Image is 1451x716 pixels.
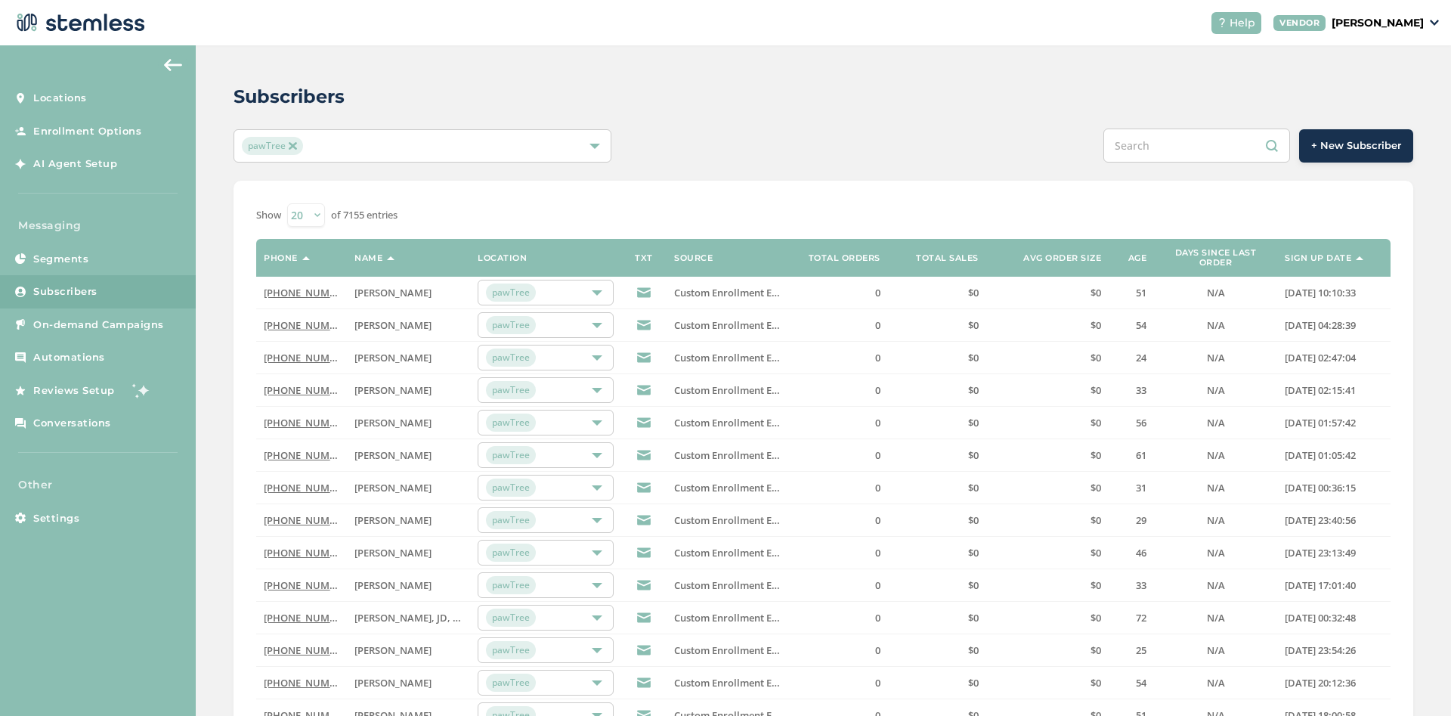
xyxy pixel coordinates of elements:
label: N/A [1162,287,1270,299]
label: $0 [994,352,1102,364]
a: [PHONE_NUMBER] [264,513,351,527]
label: 2025-09-01 02:47:04 [1285,352,1383,364]
label: Name [354,253,382,263]
label: Age [1128,253,1147,263]
label: Custom Enrollment Endpoint [674,384,782,397]
span: [PERSON_NAME] [354,318,432,332]
label: 2025-09-01 04:28:39 [1285,319,1383,332]
label: $0 [994,644,1102,657]
span: 24 [1136,351,1146,364]
span: $0 [1091,578,1101,592]
span: $0 [1091,546,1101,559]
label: 2025-08-31 00:32:48 [1285,612,1383,625]
label: $0 [994,287,1102,299]
label: Rebecca Chadwick [354,417,463,429]
span: 0 [875,448,880,462]
span: N/A [1207,286,1225,299]
img: icon-sort-1e1d7615.svg [1356,256,1363,260]
div: Chat Widget [1375,643,1451,716]
label: $0 [994,677,1102,690]
span: 61 [1136,448,1146,462]
span: N/A [1207,546,1225,559]
span: 31 [1136,481,1146,494]
label: Custom Enrollment Endpoint [674,417,782,429]
label: Devyn McCallum [354,644,463,657]
span: [DATE] 04:28:39 [1285,318,1356,332]
span: $0 [968,383,979,397]
span: $0 [1091,481,1101,494]
span: Custom Enrollment Endpoint [674,448,809,462]
span: N/A [1207,448,1225,462]
span: N/A [1207,578,1225,592]
label: Custom Enrollment Endpoint [674,644,782,657]
span: AI Agent Setup [33,157,117,172]
label: of 7155 entries [331,208,398,223]
span: pawTree [486,349,536,367]
label: Custom Enrollment Endpoint [674,612,782,625]
span: Reviews Setup [33,383,115,398]
span: pawTree [242,137,302,155]
label: Custom Enrollment Endpoint [674,547,782,559]
span: Subscribers [33,284,97,299]
span: 29 [1136,513,1146,527]
label: (931) 310-1507 [264,579,339,592]
span: 54 [1136,318,1146,332]
label: 46 [1116,547,1146,559]
label: TXT [635,253,653,263]
span: [DATE] 23:40:56 [1285,513,1356,527]
span: 0 [875,643,880,657]
img: icon-sort-1e1d7615.svg [387,256,394,260]
span: N/A [1207,676,1225,690]
span: 0 [875,513,880,527]
span: N/A [1207,318,1225,332]
span: pawTree [486,381,536,399]
label: 0 [797,677,880,690]
span: pawTree [486,284,536,302]
label: (254) 217-2276 [264,384,339,397]
label: 31 [1116,482,1146,494]
span: Custom Enrollment Endpoint [674,481,809,494]
span: [DATE] 01:05:42 [1285,448,1356,462]
label: Sign up date [1285,253,1351,263]
input: Search [1103,129,1290,163]
label: (225) 726-9375 [264,482,339,494]
span: $0 [1091,448,1101,462]
label: $0 [896,514,979,527]
span: [PERSON_NAME] [354,643,432,657]
label: 0 [797,417,880,429]
span: [DATE] 23:13:49 [1285,546,1356,559]
label: N/A [1162,579,1270,592]
label: N/A [1162,482,1270,494]
span: 0 [875,481,880,494]
span: 51 [1136,286,1146,299]
a: [PHONE_NUMBER] [264,481,351,494]
label: $0 [994,319,1102,332]
span: Automations [33,350,105,365]
span: $0 [968,448,979,462]
a: [PHONE_NUMBER] [264,643,351,657]
label: 2025-08-30 23:54:26 [1285,644,1383,657]
label: Source [674,253,713,263]
span: pawTree [486,674,536,692]
span: 25 [1136,643,1146,657]
label: N/A [1162,417,1270,429]
span: N/A [1207,611,1225,625]
span: $0 [968,416,979,429]
span: 0 [875,676,880,690]
span: pawTree [486,544,536,562]
label: Custom Enrollment Endpoint [674,319,782,332]
label: 2025-09-01 00:36:15 [1285,482,1383,494]
span: $0 [968,351,979,364]
a: [PHONE_NUMBER] [264,318,351,332]
span: pawTree [486,316,536,334]
label: $0 [896,352,979,364]
label: 33 [1116,579,1146,592]
label: Trisha Cross [354,579,463,592]
span: $0 [968,546,979,559]
label: $0 [896,547,979,559]
label: N/A [1162,547,1270,559]
span: [PERSON_NAME] [354,416,432,429]
span: [DATE] 02:15:41 [1285,383,1356,397]
label: 56 [1116,417,1146,429]
label: 2025-08-31 17:01:40 [1285,579,1383,592]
